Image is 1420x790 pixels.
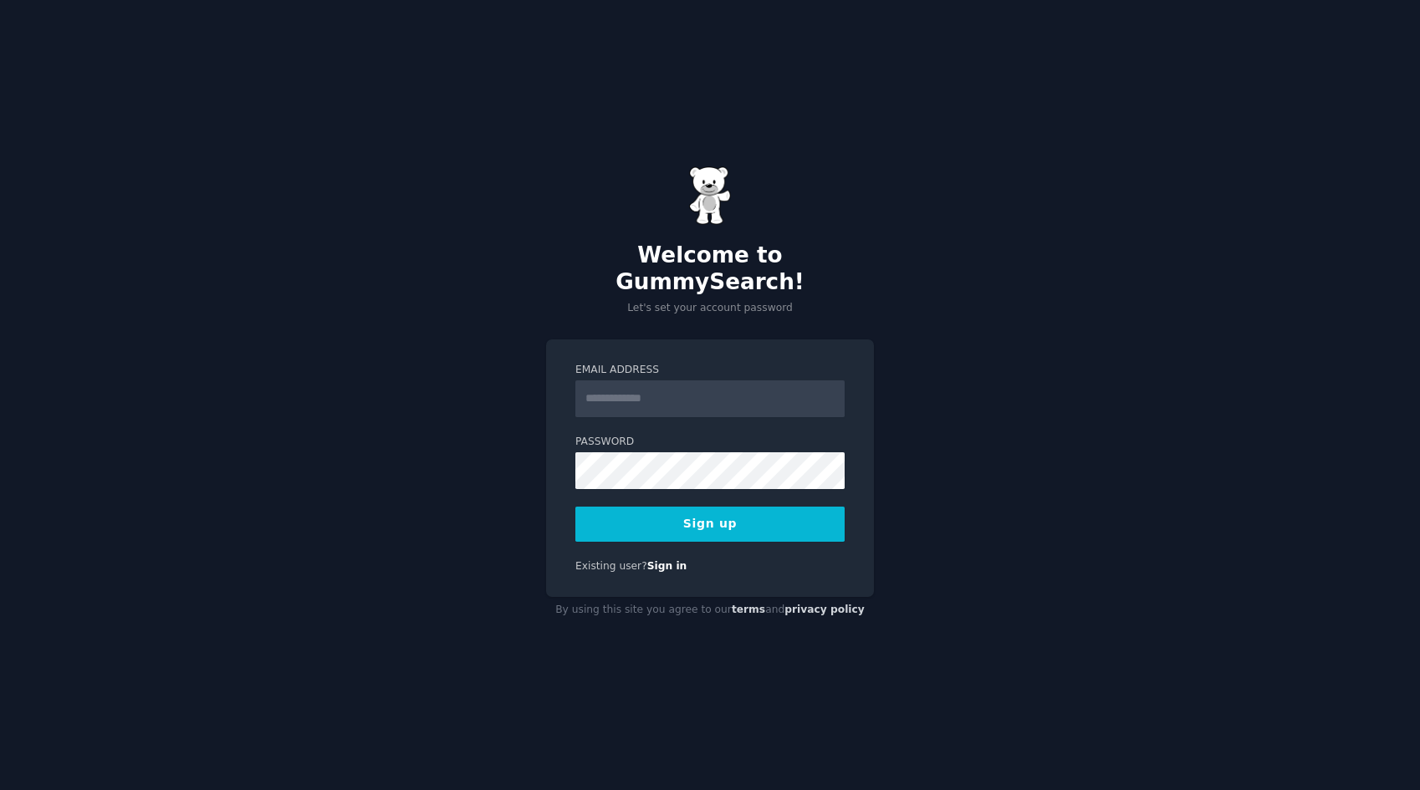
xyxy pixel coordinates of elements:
h2: Welcome to GummySearch! [546,242,874,295]
a: Sign in [647,560,687,572]
p: Let's set your account password [546,301,874,316]
div: By using this site you agree to our and [546,597,874,624]
span: Existing user? [575,560,647,572]
a: terms [732,604,765,615]
label: Password [575,435,845,450]
button: Sign up [575,507,845,542]
label: Email Address [575,363,845,378]
a: privacy policy [784,604,865,615]
img: Gummy Bear [689,166,731,225]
